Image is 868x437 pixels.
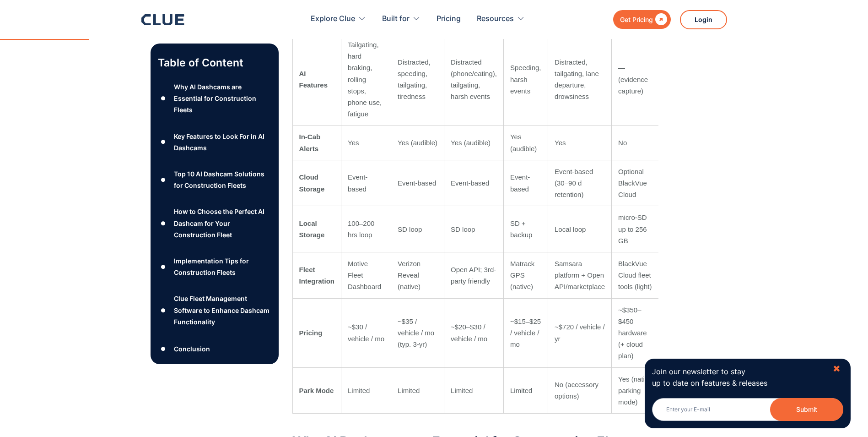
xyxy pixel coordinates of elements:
td: SD loop [444,206,504,252]
input: Enter your E-mail [652,398,843,421]
td: In-Cab Alerts [292,126,341,160]
td: Park Mode [292,367,341,414]
td: Event-based [391,160,444,206]
td: Yes (native parking mode) [612,367,662,414]
td: Limited [503,367,548,414]
td: Limited [444,367,504,414]
div: ● [158,92,169,105]
div: Built for [382,5,410,33]
td: Event-based [503,160,548,206]
div: Top 10 AI Dashcam Solutions for Construction Fleets [174,168,271,191]
td: Yes [548,126,612,160]
a: ●Implementation Tips for Construction Fleets [158,255,271,278]
td: Verizon Reveal (native) [391,252,444,299]
td: Speeding, harsh events [503,33,548,126]
div: Conclusion [174,343,210,355]
td: Distracted, tailgating, lane departure, drowsiness [548,33,612,126]
div: Implementation Tips for Construction Fleets [174,255,271,278]
div: How to Choose the Perfect AI Dashcam for Your Construction Fleet [174,206,271,241]
td: Distracted (phone/eating), tailgating, harsh events [444,33,504,126]
div: Get Pricing [620,14,653,25]
td: ~$35 / vehicle / mo (typ. 3-yr) [391,298,444,367]
td: ~$720 / vehicle / yr [548,298,612,367]
td: Limited [341,367,391,414]
a: ●How to Choose the Perfect AI Dashcam for Your Construction Fleet [158,206,271,241]
div: Explore Clue [311,5,355,33]
a: ●Key Features to Look For in AI Dashcams [158,131,271,153]
p: Join our newsletter to stay up to date on features & releases [652,366,824,389]
div: ● [158,304,169,317]
td: ~$20–$30 / vehicle / mo [444,298,504,367]
td: ~$350–$450 hardware (+ cloud plan) [612,298,662,367]
td: 100–200 hrs loop [341,206,391,252]
td: ~$15–$25 / vehicle / mo [503,298,548,367]
td: ~$30 / vehicle / mo [341,298,391,367]
a: Pricing [437,5,461,33]
button: Submit [770,398,843,421]
div: ● [158,173,169,187]
td: Matrack GPS (native) [503,252,548,299]
a: ●Why AI Dashcams are Essential for Construction Fleets [158,81,271,116]
div: ● [158,260,169,274]
div: ● [158,342,169,356]
p: Table of Content [158,55,271,70]
a: Login [680,10,727,29]
td: SD + backup [503,206,548,252]
div: Why AI Dashcams are Essential for Construction Fleets [174,81,271,116]
td: AI Features [292,33,341,126]
td: Pricing [292,298,341,367]
td: Yes (audible) [391,126,444,160]
div: ● [158,217,169,230]
div:  [653,14,667,25]
div: ● [158,135,169,149]
td: Tailgating, hard braking, rolling stops, phone use, fatigue [341,33,391,126]
td: Event-based [341,160,391,206]
td: No [612,126,662,160]
td: Local Storage [292,206,341,252]
td: SD loop [391,206,444,252]
td: Yes (audible) [503,126,548,160]
a: ●Clue Fleet Management Software to Enhance Dashcam Functionality [158,293,271,328]
a: Get Pricing [613,10,671,29]
td: BlackVue Cloud fleet tools (light) [612,252,662,299]
td: Optional BlackVue Cloud [612,160,662,206]
a: ●Top 10 AI Dashcam Solutions for Construction Fleets [158,168,271,191]
td: Cloud Storage [292,160,341,206]
div: Built for [382,5,421,33]
td: Fleet Integration [292,252,341,299]
td: micro-SD up to 256 GB [612,206,662,252]
div: ✖ [833,363,841,375]
td: Limited [391,367,444,414]
td: — (evidence capture) [612,33,662,126]
div: Explore Clue [311,5,366,33]
td: Samsara platform + Open API/marketplace [548,252,612,299]
div: Key Features to Look For in AI Dashcams [174,131,271,153]
p: ‍ [292,414,658,425]
div: Resources [477,5,525,33]
a: ●Conclusion [158,342,271,356]
td: Motive Fleet Dashboard [341,252,391,299]
td: Open API; 3rd-party friendly [444,252,504,299]
td: Yes [341,126,391,160]
div: Clue Fleet Management Software to Enhance Dashcam Functionality [174,293,271,328]
div: Resources [477,5,514,33]
td: No (accessory options) [548,367,612,414]
td: Yes (audible) [444,126,504,160]
td: Event-based [444,160,504,206]
td: Local loop [548,206,612,252]
td: Distracted, speeding, tailgating, tiredness [391,33,444,126]
td: Event-based (30–90 d retention) [548,160,612,206]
